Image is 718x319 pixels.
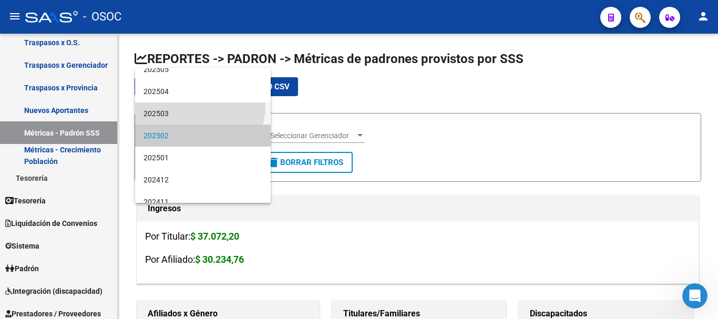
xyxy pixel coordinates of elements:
span: 202502 [143,125,262,147]
span: 202412 [143,169,262,191]
span: 202504 [143,80,262,102]
iframe: Intercom live chat [682,283,707,308]
span: 202505 [143,58,262,80]
span: 202411 [143,191,262,213]
span: 202503 [143,102,262,125]
span: 202501 [143,147,262,169]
